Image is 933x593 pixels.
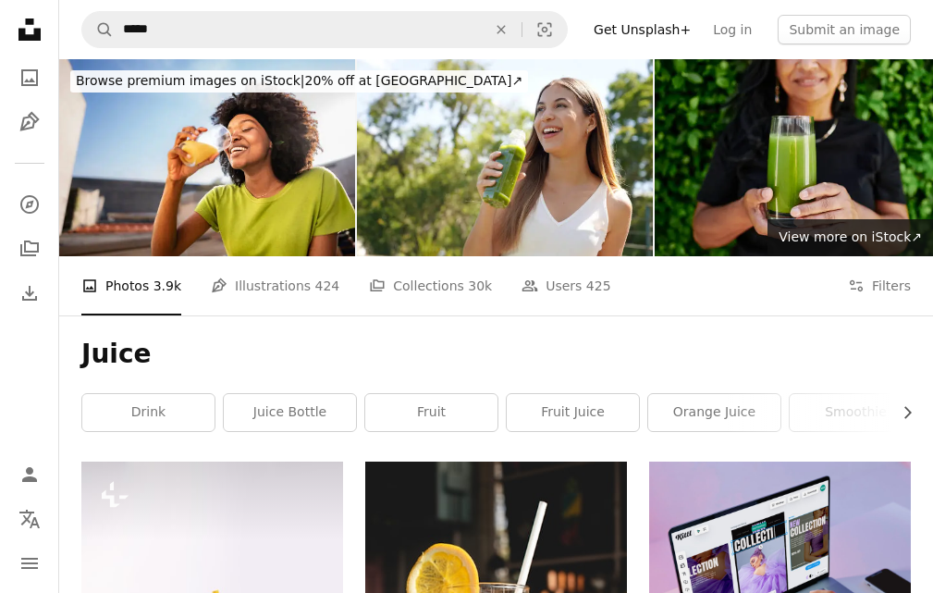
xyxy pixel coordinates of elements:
a: Browse premium images on iStock|20% off at [GEOGRAPHIC_DATA]↗ [59,59,539,104]
span: Browse premium images on iStock | [76,73,304,88]
a: drink [82,394,215,431]
button: Language [11,500,48,537]
h1: Juice [81,338,911,371]
span: 425 [586,276,611,296]
span: 20% off at [GEOGRAPHIC_DATA] ↗ [76,73,522,88]
button: Submit an image [778,15,911,44]
button: Menu [11,545,48,582]
a: juice bottle [224,394,356,431]
a: Users 425 [522,256,610,315]
button: scroll list to the right [890,394,911,431]
a: Photos [11,59,48,96]
a: View more on iStock↗ [767,219,933,256]
a: Download History [11,275,48,312]
img: Young woman drinking orange juice at house balcony [59,59,355,256]
a: Illustrations 424 [211,256,339,315]
img: Healthy Woman Drinking Green Smoothie Detox Juice With Kiwi Mint Kale Outdoors [357,59,653,256]
a: smoothie [790,394,922,431]
span: 424 [315,276,340,296]
a: Illustrations [11,104,48,141]
a: Log in / Sign up [11,456,48,493]
button: Filters [848,256,911,315]
a: Collections 30k [369,256,492,315]
a: orange juice [648,394,780,431]
button: Clear [481,12,522,47]
form: Find visuals sitewide [81,11,568,48]
a: fruit juice [507,394,639,431]
a: Get Unsplash+ [583,15,702,44]
button: Search Unsplash [82,12,114,47]
a: Explore [11,186,48,223]
span: 30k [468,276,492,296]
button: Visual search [522,12,567,47]
a: Collections [11,230,48,267]
a: Log in [702,15,763,44]
a: fruit [365,394,497,431]
span: View more on iStock ↗ [779,229,922,244]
